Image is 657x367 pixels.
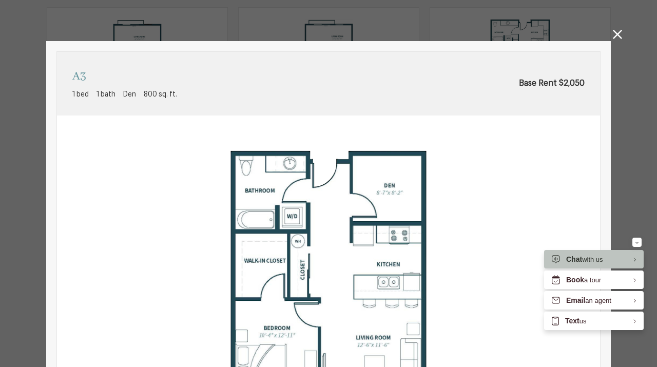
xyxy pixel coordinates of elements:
span: Base Rent $2,050 [519,77,585,90]
span: 800 sq. ft. [144,89,177,100]
span: 1 bed [72,89,89,100]
span: 1 bath [96,89,115,100]
span: Den [123,89,136,100]
p: A3 [72,67,86,87]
